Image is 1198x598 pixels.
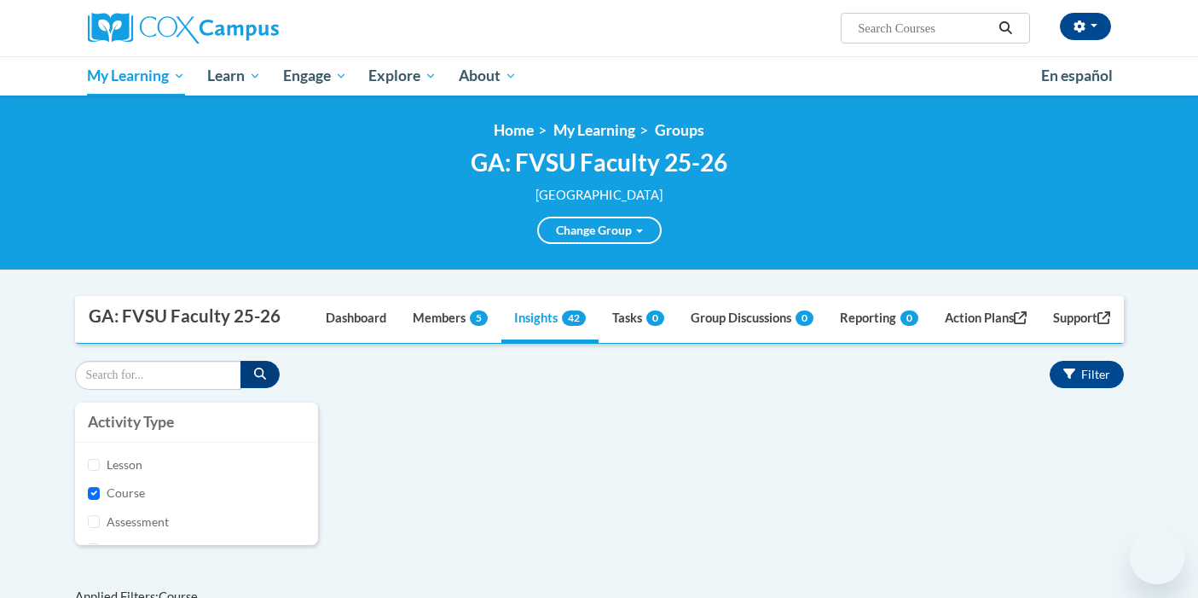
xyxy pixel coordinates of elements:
[88,411,305,433] h4: Activity Type
[196,56,272,96] a: Learn
[368,66,437,86] span: Explore
[856,18,993,38] input: Search Courses
[400,297,501,343] a: Members5
[1130,530,1184,584] iframe: Button to launch messaging window
[1041,67,1113,84] span: En español
[448,56,528,96] a: About
[599,297,677,343] a: Tasks0
[932,297,1039,343] a: Action Plans
[796,311,813,326] span: 0
[272,56,358,96] a: Engage
[537,217,662,244] a: Change Group
[471,148,727,177] h2: GA: FVSU Faculty 25-26
[1040,297,1123,343] a: Support
[655,121,704,139] a: Groups
[459,66,517,86] span: About
[470,311,488,326] span: 5
[107,456,305,474] label: Lesson
[562,311,586,326] span: 42
[553,121,635,139] a: My Learning
[88,13,279,44] img: Cox Campus
[75,361,241,390] input: Search
[1081,367,1110,381] span: Filter
[827,297,931,343] a: Reporting0
[993,18,1018,38] button: Search
[77,56,197,96] a: My Learning
[1060,13,1111,40] button: Account Settings
[471,186,727,205] div: [GEOGRAPHIC_DATA]
[494,121,534,139] a: Home
[646,311,664,326] span: 0
[240,361,280,388] button: Search
[87,66,185,86] span: My Learning
[89,305,281,327] div: GA: FVSU Faculty 25-26
[207,66,261,86] span: Learn
[107,541,305,560] label: Pre-course survey
[678,297,826,343] a: Group Discussions0
[107,513,305,531] label: Assessment
[313,297,399,343] a: Dashboard
[283,66,347,86] span: Engage
[1050,361,1124,388] button: Filter
[62,56,1137,96] div: Main menu
[900,311,918,326] span: 0
[1030,58,1124,94] a: En español
[357,56,448,96] a: Explore
[501,297,599,343] a: Insights42
[107,484,305,502] label: Course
